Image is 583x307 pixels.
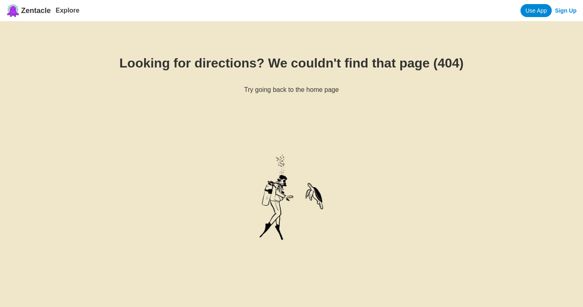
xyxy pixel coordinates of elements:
img: Zentacle logo [6,4,19,17]
a: Zentacle logoZentacle [6,4,51,17]
h6: Try going back to the home page [26,86,557,94]
h1: Looking for directions? We couldn't find that page (404) [26,56,557,71]
span: Zentacle [21,7,51,15]
a: Explore [56,7,80,14]
a: Use App [520,4,552,17]
img: Diver with turtle [222,109,361,294]
a: Sign Up [555,7,577,14]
